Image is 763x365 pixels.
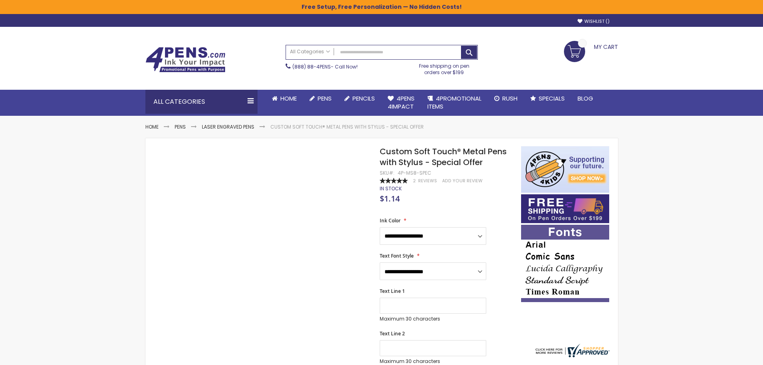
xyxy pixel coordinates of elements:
p: Maximum 30 characters [380,358,486,365]
a: Wishlist [578,18,610,24]
a: 4Pens4impact [381,90,421,116]
span: Text Line 1 [380,288,405,294]
a: All Categories [286,45,334,58]
span: Blog [578,94,593,103]
span: Rush [502,94,517,103]
a: 2 Reviews [413,178,438,184]
p: Maximum 30 characters [380,316,486,322]
div: Availability [380,186,402,192]
a: Pens [303,90,338,107]
a: 4PROMOTIONALITEMS [421,90,488,116]
a: Pens [175,123,186,130]
img: Free shipping on orders over $199 [521,194,609,223]
strong: SKU [380,169,395,176]
div: All Categories [145,90,258,114]
img: 4pens.com widget logo [533,344,610,357]
img: 4Pens Custom Pens and Promotional Products [145,47,225,73]
a: Add Your Review [442,178,483,184]
span: 2 [413,178,416,184]
span: 4PROMOTIONAL ITEMS [427,94,481,111]
span: In stock [380,185,402,192]
img: font-personalization-examples [521,225,609,302]
span: Specials [539,94,565,103]
span: $1.14 [380,193,400,204]
a: Pencils [338,90,381,107]
span: Custom Soft Touch® Metal Pens with Stylus - Special Offer [380,146,507,168]
li: Custom Soft Touch® Metal Pens with Stylus - Special Offer [270,124,424,130]
span: Ink Color [380,217,401,224]
a: (888) 88-4PENS [292,63,331,70]
img: 4pens 4 kids [521,146,609,193]
span: - Call Now! [292,63,358,70]
div: 100% [380,178,408,184]
span: Pens [318,94,332,103]
a: Specials [524,90,571,107]
span: All Categories [290,48,330,55]
span: Text Line 2 [380,330,405,337]
span: Reviews [418,178,437,184]
a: Rush [488,90,524,107]
span: Pencils [352,94,375,103]
a: Laser Engraved Pens [202,123,254,130]
div: 4P-MS8-SPEC [398,170,431,176]
a: 4pens.com certificate URL [533,352,610,359]
a: Home [145,123,159,130]
span: Home [280,94,297,103]
a: Home [266,90,303,107]
a: Blog [571,90,600,107]
span: Text Font Style [380,252,414,259]
span: 4Pens 4impact [388,94,415,111]
div: Free shipping on pen orders over $199 [411,60,478,76]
